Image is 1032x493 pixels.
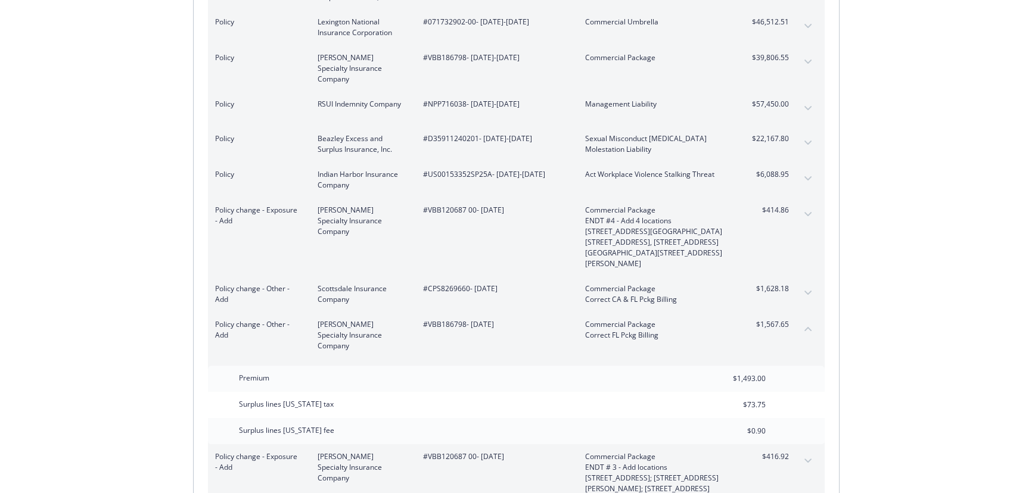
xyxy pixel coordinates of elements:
span: Commercial Package [585,52,725,63]
button: expand content [798,52,817,71]
span: Policy change - Other - Add [215,283,299,305]
span: #VBB120687 00 - [DATE] [423,451,566,462]
span: [PERSON_NAME] Specialty Insurance Company [318,451,404,483]
span: Policy change - Exposure - Add [215,451,299,473]
div: Policy change - Other - AddScottsdale Insurance Company#CPS8269660- [DATE]Commercial PackageCorre... [208,276,825,312]
input: 0.00 [695,396,773,414]
span: Policy change - Exposure - Add [215,205,299,226]
button: expand content [798,99,817,118]
div: PolicyBeazley Excess and Surplus Insurance, Inc.#D35911240201- [DATE]-[DATE]Sexual Misconduct [ME... [208,126,825,162]
span: Beazley Excess and Surplus Insurance, Inc. [318,133,404,155]
span: Correct CA & FL Pckg Billing [585,294,725,305]
span: [PERSON_NAME] Specialty Insurance Company [318,205,404,237]
button: collapse content [798,319,817,338]
span: $1,567.65 [744,319,789,330]
span: [PERSON_NAME] Specialty Insurance Company [318,52,404,85]
div: Policy change - Other - Add[PERSON_NAME] Specialty Insurance Company#VBB186798- [DATE]Commercial ... [208,312,825,358]
div: PolicyRSUI Indemnity Company#NPP716038- [DATE]-[DATE]Management Liability$57,450.00expand content [208,92,825,126]
button: expand content [798,169,817,188]
span: #CPS8269660 - [DATE] [423,283,566,294]
span: Scottsdale Insurance Company [318,283,404,305]
span: Policy change - Other - Add [215,319,299,341]
button: expand content [798,451,817,470]
div: Policy[PERSON_NAME] Specialty Insurance Company#VBB186798- [DATE]-[DATE]Commercial Package$39,806... [208,45,825,92]
span: Act Workplace Violence Stalking Threat [585,169,725,180]
span: Indian Harbor Insurance Company [318,169,404,191]
span: #071732902-00 - [DATE]-[DATE] [423,17,566,27]
span: Sexual Misconduct [MEDICAL_DATA] Molestation Liability [585,133,725,155]
span: [PERSON_NAME] Specialty Insurance Company [318,319,404,351]
span: Correct FL Pckg Billing [585,330,725,341]
span: #US00153352SP25A - [DATE]-[DATE] [423,169,566,180]
button: expand content [798,283,817,302]
span: Commercial Package [585,319,725,330]
span: $57,450.00 [744,99,789,110]
span: #NPP716038 - [DATE]-[DATE] [423,99,566,110]
span: Commercial Package [585,283,725,294]
span: Commercial Umbrella [585,17,725,27]
span: Premium [239,373,269,383]
span: Policy [215,133,299,144]
span: RSUI Indemnity Company [318,99,404,110]
div: PolicyIndian Harbor Insurance Company#US00153352SP25A- [DATE]-[DATE]Act Workplace Violence Stalki... [208,162,825,198]
button: expand content [798,133,817,152]
span: Lexington National Insurance Corporation [318,17,404,38]
div: PolicyLexington National Insurance Corporation#071732902-00- [DATE]-[DATE]Commercial Umbrella$46,... [208,10,825,45]
span: Management Liability [585,99,725,110]
span: Policy [215,17,299,27]
span: $416.92 [744,451,789,462]
span: $22,167.80 [744,133,789,144]
span: ENDT #4 - Add 4 locations [STREET_ADDRESS][GEOGRAPHIC_DATA][STREET_ADDRESS], [STREET_ADDRESS][GEO... [585,216,725,269]
span: Policy [215,99,299,110]
button: expand content [798,205,817,224]
span: Commercial PackageENDT #4 - Add 4 locations [STREET_ADDRESS][GEOGRAPHIC_DATA][STREET_ADDRESS], [S... [585,205,725,269]
span: $6,088.95 [744,169,789,180]
div: Policy change - Exposure - Add[PERSON_NAME] Specialty Insurance Company#VBB120687 00- [DATE]Comme... [208,198,825,276]
span: Surplus lines [US_STATE] fee [239,425,334,435]
span: $1,628.18 [744,283,789,294]
span: Surplus lines [US_STATE] tax [239,399,334,409]
span: Policy [215,52,299,63]
span: #VBB120687 00 - [DATE] [423,205,566,216]
span: $46,512.51 [744,17,789,27]
span: Commercial PackageCorrect CA & FL Pckg Billing [585,283,725,305]
span: #VBB186798 - [DATE] [423,319,566,330]
span: $414.86 [744,205,789,216]
button: expand content [798,17,817,36]
span: Commercial Package [585,451,725,462]
span: $39,806.55 [744,52,789,63]
span: #D35911240201 - [DATE]-[DATE] [423,133,566,144]
input: 0.00 [695,370,773,388]
span: Policy [215,169,299,180]
input: 0.00 [695,422,773,440]
span: #VBB186798 - [DATE]-[DATE] [423,52,566,63]
span: Commercial PackageCorrect FL Pckg Billing [585,319,725,341]
span: Commercial Package [585,205,725,216]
